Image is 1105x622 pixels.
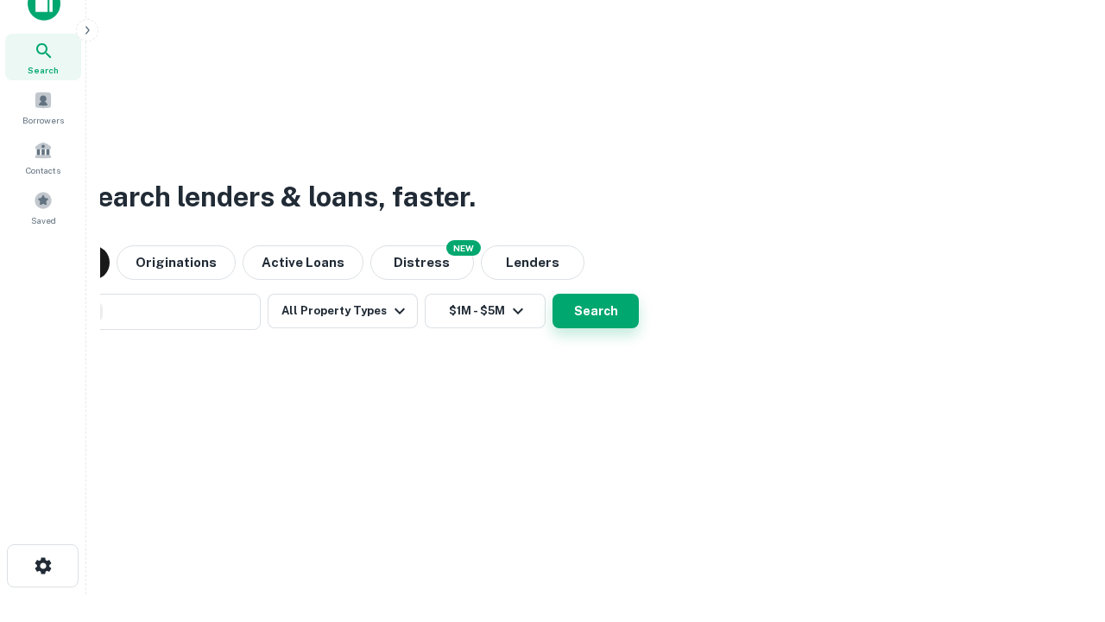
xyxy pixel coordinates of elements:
button: Lenders [481,245,584,280]
h3: Search lenders & loans, faster. [79,176,476,218]
button: All Property Types [268,294,418,328]
span: Search [28,63,59,77]
a: Saved [5,184,81,231]
button: Search distressed loans with lien and other non-mortgage details. [370,245,474,280]
span: Contacts [26,163,60,177]
a: Search [5,34,81,80]
button: Originations [117,245,236,280]
button: Active Loans [243,245,363,280]
button: $1M - $5M [425,294,546,328]
button: Search [552,294,639,328]
iframe: Chat Widget [1019,484,1105,567]
a: Contacts [5,134,81,181]
a: Borrowers [5,84,81,130]
div: NEW [446,240,481,256]
span: Borrowers [22,113,64,127]
span: Saved [31,213,56,227]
